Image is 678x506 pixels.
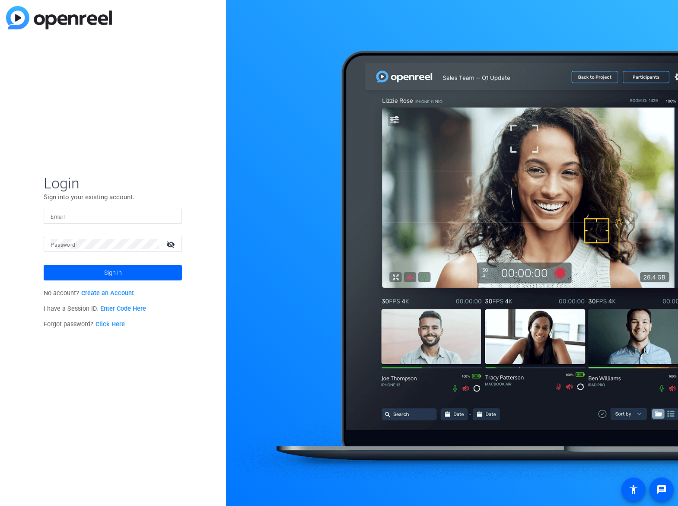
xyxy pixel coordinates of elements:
[6,6,112,29] img: blue-gradient.svg
[51,214,65,220] mat-label: Email
[44,192,182,202] p: Sign into your existing account.
[95,321,125,328] a: Click Here
[44,265,182,280] button: Sign in
[656,484,667,495] mat-icon: message
[44,305,146,312] span: I have a Session ID.
[51,211,175,221] input: Enter Email Address
[100,305,146,312] a: Enter Code Here
[44,321,125,328] span: Forgot password?
[104,262,122,283] span: Sign in
[81,290,134,297] a: Create an Account
[628,484,639,495] mat-icon: accessibility
[161,238,182,251] mat-icon: visibility_off
[44,290,134,297] span: No account?
[51,242,75,248] mat-label: Password
[44,174,182,192] span: Login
